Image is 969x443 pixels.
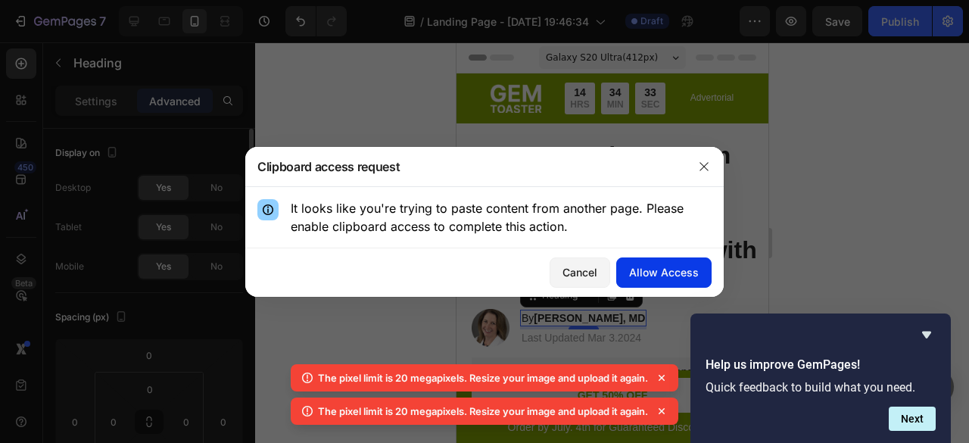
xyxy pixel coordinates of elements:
[15,335,297,370] a: GET 50% OFF
[114,43,132,57] div: 14
[318,370,648,385] p: The pixel limit is 20 megapixels. Resize your image and upload it again.
[185,57,204,69] p: SEC
[151,57,167,69] p: MIN
[65,289,189,302] p: Last Updated Mar 3.2024
[889,407,936,431] button: Next question
[33,42,85,70] img: gempages_432750572815254551-e217b009-edec-4a49-9060-3e371cae9dbe.png
[616,257,712,288] button: Allow Access
[918,326,936,344] button: Hide survey
[706,356,936,374] h2: Help us improve GemPages!
[114,57,132,69] p: HRS
[64,267,190,284] h2: Rich Text Editor. Editing area: main
[706,326,936,431] div: Help us improve GemPages!
[629,264,699,280] div: Allow Access
[2,98,310,255] p: 5 Reasons Why Women Struggling With [MEDICAL_DATA] Are Finally Finding Relief with These Daily Pads
[257,158,400,176] h3: Clipboard access request
[318,404,648,419] p: The pixel limit is 20 megapixels. Resize your image and upload it again.
[15,267,53,304] img: gempages_586429713770087107-abf57311-6009-47cd-a07d-e228fe7de760.webp
[23,323,74,335] strong: Summary:
[550,257,610,288] button: Cancel
[83,246,124,260] div: Heading
[185,43,204,57] div: 33
[706,380,936,395] p: Quick feedback to build what you need.
[17,378,295,392] p: Order by July. 4th for Guaranteed Discounts.
[65,269,189,282] p: By
[234,50,277,62] p: Advertorial
[23,323,289,392] p: We are introducing our revolutionary baking appliance – the ultimate game-changer for perfect bak...
[291,199,712,236] p: It looks like you're trying to paste content from another page. Please enable clipboard access to...
[121,346,192,360] p: GET 50% OFF
[151,43,167,57] div: 34
[77,270,189,282] strong: [PERSON_NAME], MD
[562,264,597,280] div: Cancel
[89,8,201,23] span: Galaxy S20 Ultra ( 412 px)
